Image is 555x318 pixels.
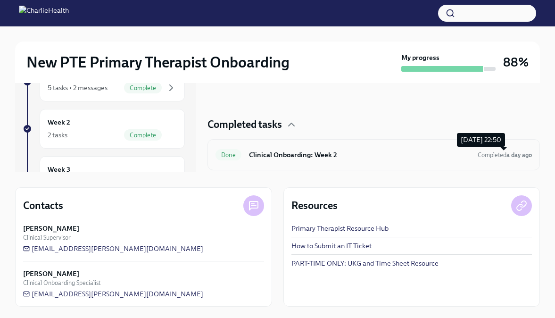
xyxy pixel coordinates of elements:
[478,151,532,159] span: Completed
[506,151,532,159] strong: a day ago
[48,83,108,92] div: 5 tasks • 2 messages
[291,199,338,213] h4: Resources
[23,244,203,253] a: [EMAIL_ADDRESS][PERSON_NAME][DOMAIN_NAME]
[124,84,162,92] span: Complete
[19,6,69,21] img: CharlieHealth
[48,117,70,127] h6: Week 2
[23,289,203,299] a: [EMAIL_ADDRESS][PERSON_NAME][DOMAIN_NAME]
[23,156,185,196] a: Week 3
[291,224,389,233] a: Primary Therapist Resource Hub
[207,117,282,132] h4: Completed tasks
[23,199,63,213] h4: Contacts
[23,278,100,287] span: Clinical Onboarding Specialist
[48,164,70,175] h6: Week 3
[401,53,439,62] strong: My progress
[503,54,529,71] h3: 88%
[26,53,290,72] h2: New PTE Primary Therapist Onboarding
[23,269,79,278] strong: [PERSON_NAME]
[207,117,540,132] div: Completed tasks
[48,130,67,140] div: 2 tasks
[23,233,71,242] span: Clinical Supervisor
[124,132,162,139] span: Complete
[23,224,79,233] strong: [PERSON_NAME]
[291,241,372,251] a: How to Submit an IT Ticket
[23,109,185,149] a: Week 22 tasksComplete
[249,150,470,160] h6: Clinical Onboarding: Week 2
[215,151,241,159] span: Done
[215,147,532,162] a: DoneClinical Onboarding: Week 2Completeda day ago
[291,259,439,268] a: PART-TIME ONLY: UKG and Time Sheet Resource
